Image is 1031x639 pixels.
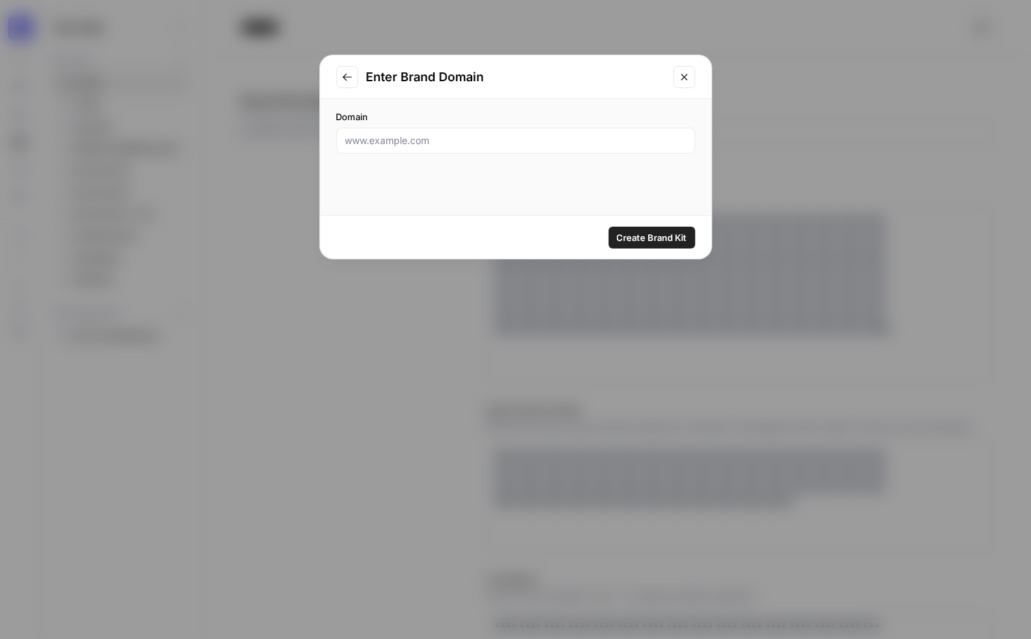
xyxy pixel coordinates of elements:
[673,66,695,88] button: Close modal
[336,66,358,88] button: Go to previous step
[609,227,695,248] button: Create Brand Kit
[366,68,665,87] h2: Enter Brand Domain
[336,110,695,124] label: Domain
[345,134,686,147] input: www.example.com
[617,231,687,244] span: Create Brand Kit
